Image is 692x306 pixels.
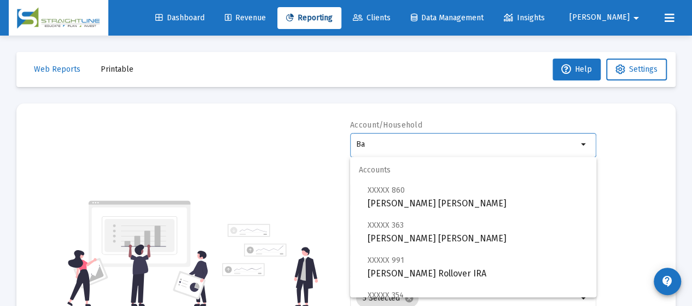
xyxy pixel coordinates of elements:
a: Data Management [402,7,492,29]
button: Printable [92,59,142,80]
span: Printable [101,65,133,74]
span: [PERSON_NAME] Rollover IRA [368,253,588,280]
button: [PERSON_NAME] [556,7,656,28]
span: [PERSON_NAME] [569,13,630,22]
mat-icon: contact_support [661,275,674,288]
span: XXXXX 860 [368,186,405,195]
span: Settings [629,65,658,74]
mat-icon: cancel [404,293,414,303]
span: Data Management [411,13,484,22]
span: Revenue [225,13,266,22]
a: Clients [344,7,399,29]
a: Insights [495,7,554,29]
button: Web Reports [25,59,89,80]
button: Help [553,59,601,80]
span: Accounts [350,157,596,183]
label: Account/Household [350,120,422,130]
span: Clients [353,13,391,22]
span: XXXXX 991 [368,256,404,265]
span: Reporting [286,13,333,22]
input: Search or select an account or household [356,140,578,149]
span: Insights [504,13,545,22]
mat-icon: arrow_drop_down [578,138,591,151]
span: [PERSON_NAME] [PERSON_NAME] [368,183,588,210]
mat-icon: arrow_drop_down [578,292,591,305]
a: Reporting [277,7,341,29]
span: XXXXX 354 [368,291,404,300]
span: [PERSON_NAME] [PERSON_NAME] [368,218,588,245]
a: Revenue [216,7,275,29]
span: XXXXX 363 [368,221,404,230]
mat-icon: arrow_drop_down [630,7,643,29]
a: Dashboard [147,7,213,29]
button: Settings [606,59,667,80]
span: Web Reports [34,65,80,74]
img: Dashboard [17,7,100,29]
span: Help [561,65,592,74]
span: Dashboard [155,13,205,22]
